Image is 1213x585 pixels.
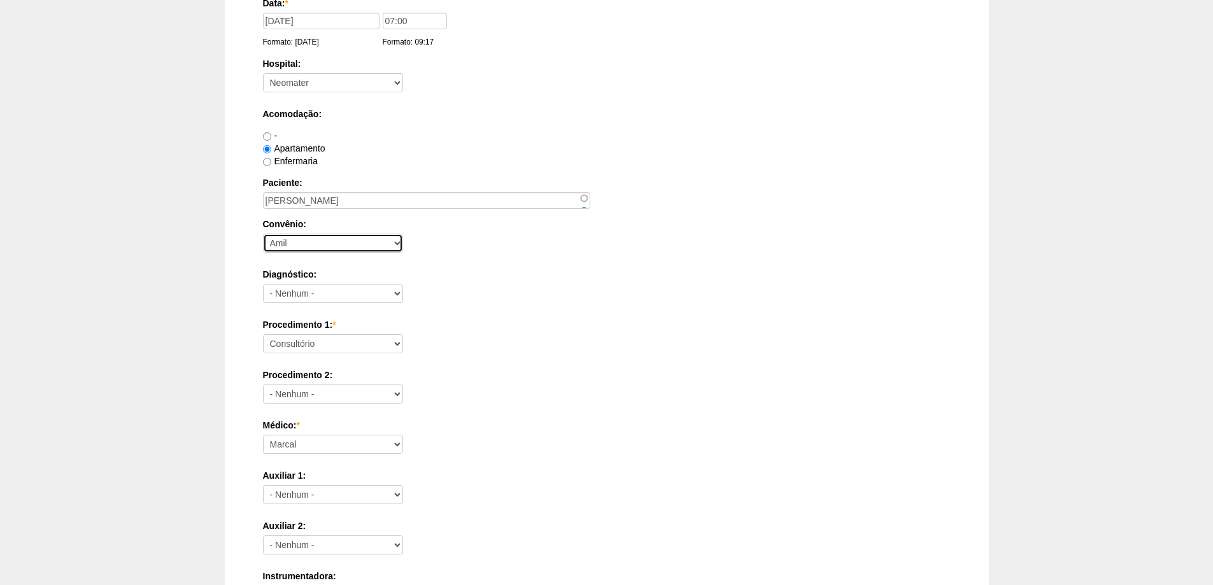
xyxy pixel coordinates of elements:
[263,143,325,153] label: Apartamento
[263,158,271,166] input: Enfermaria
[263,130,278,141] label: -
[263,36,383,48] div: Formato: [DATE]
[263,469,951,482] label: Auxiliar 1:
[263,108,951,120] label: Acomodação:
[263,218,951,230] label: Convênio:
[263,268,951,281] label: Diagnóstico:
[383,36,450,48] div: Formato: 09:17
[263,145,271,153] input: Apartamento
[263,318,951,331] label: Procedimento 1:
[332,320,336,330] span: Este campo é obrigatório.
[263,519,951,532] label: Auxiliar 2:
[263,419,951,432] label: Médico:
[263,156,318,166] label: Enfermaria
[263,132,271,141] input: -
[263,369,951,381] label: Procedimento 2:
[296,420,299,430] span: Este campo é obrigatório.
[263,570,951,582] label: Instrumentadora:
[263,176,951,189] label: Paciente:
[263,57,951,70] label: Hospital:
